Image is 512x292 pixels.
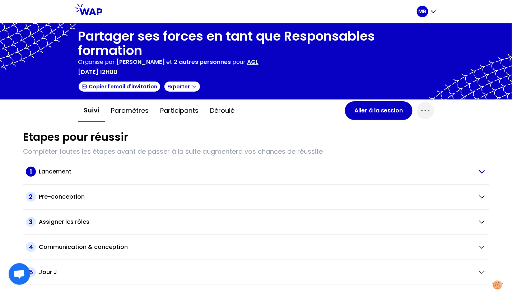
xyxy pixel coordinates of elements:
[26,217,36,227] span: 3
[39,218,89,226] h2: Assigner les rôles
[345,101,413,120] button: Aller à la session
[39,268,57,277] h2: Jour J
[116,58,231,66] p: et
[78,29,434,58] h1: Partager ses forces en tant que Responsables formation
[78,99,105,122] button: Suivi
[247,58,259,66] p: AGL
[23,147,489,157] p: Compléter toutes les étapes avant de passer à la suite augmentera vos chances de réussite
[26,167,36,177] span: 1
[232,58,246,66] p: pour
[116,58,165,66] span: [PERSON_NAME]
[23,131,128,144] h1: Etapes pour réussir
[174,58,231,66] span: 2 autres personnes
[39,243,128,251] h2: Communication & conception
[78,68,117,77] p: [DATE] 12h00
[154,100,204,121] button: Participants
[26,192,486,202] button: 2Pre-conception
[26,267,486,277] button: 5Jour J
[419,8,427,15] p: MB
[26,242,486,252] button: 4Communication & conception
[26,217,486,227] button: 3Assigner les rôles
[164,81,201,92] button: Exporter
[78,81,161,92] button: Copier l'email d'invitation
[78,58,115,66] p: Organisé par
[204,100,240,121] button: Déroulé
[417,6,437,17] button: MB
[26,167,486,177] button: 1Lancement
[26,242,36,252] span: 4
[9,263,30,285] div: Ouvrir le chat
[105,100,154,121] button: Paramètres
[39,167,71,176] h2: Lancement
[26,267,36,277] span: 5
[39,193,85,201] h2: Pre-conception
[26,192,36,202] span: 2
